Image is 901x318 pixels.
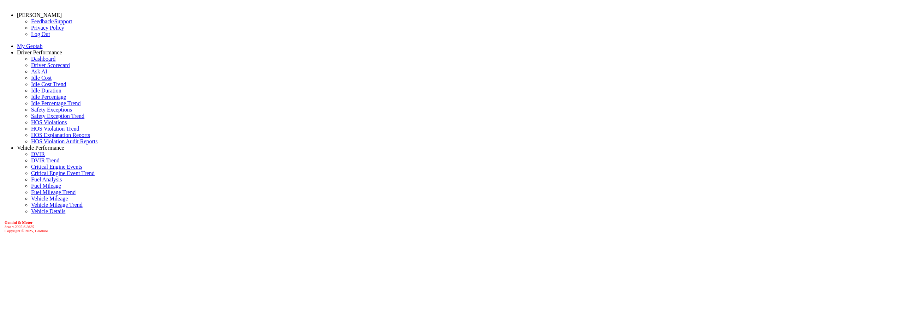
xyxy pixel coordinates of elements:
[31,113,84,119] a: Safety Exception Trend
[31,107,72,113] a: Safety Exceptions
[31,196,68,202] a: Vehicle Mileage
[31,138,98,144] a: HOS Violation Audit Reports
[31,88,61,94] a: Idle Duration
[31,170,95,176] a: Critical Engine Event Trend
[31,176,62,182] a: Fuel Analysis
[31,56,55,62] a: Dashboard
[31,68,47,74] a: Ask AI
[31,62,70,68] a: Driver Scorecard
[31,81,66,87] a: Idle Cost Trend
[31,132,90,138] a: HOS Explanation Reports
[17,49,62,55] a: Driver Performance
[31,189,76,195] a: Fuel Mileage Trend
[31,25,64,31] a: Privacy Policy
[31,100,80,106] a: Idle Percentage Trend
[31,208,65,214] a: Vehicle Details
[17,12,62,18] a: [PERSON_NAME]
[31,75,52,81] a: Idle Cost
[31,164,82,170] a: Critical Engine Events
[31,94,66,100] a: Idle Percentage
[5,220,898,233] div: Copyright © 2025, Gridline
[17,43,42,49] a: My Geotab
[5,220,32,224] b: Gemini & Motor
[5,224,34,229] i: beta v.2025.6.2625
[17,145,64,151] a: Vehicle Performance
[31,183,61,189] a: Fuel Mileage
[31,202,83,208] a: Vehicle Mileage Trend
[31,126,79,132] a: HOS Violation Trend
[31,157,59,163] a: DVIR Trend
[31,119,67,125] a: HOS Violations
[31,31,50,37] a: Log Out
[31,18,72,24] a: Feedback/Support
[31,151,45,157] a: DVIR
